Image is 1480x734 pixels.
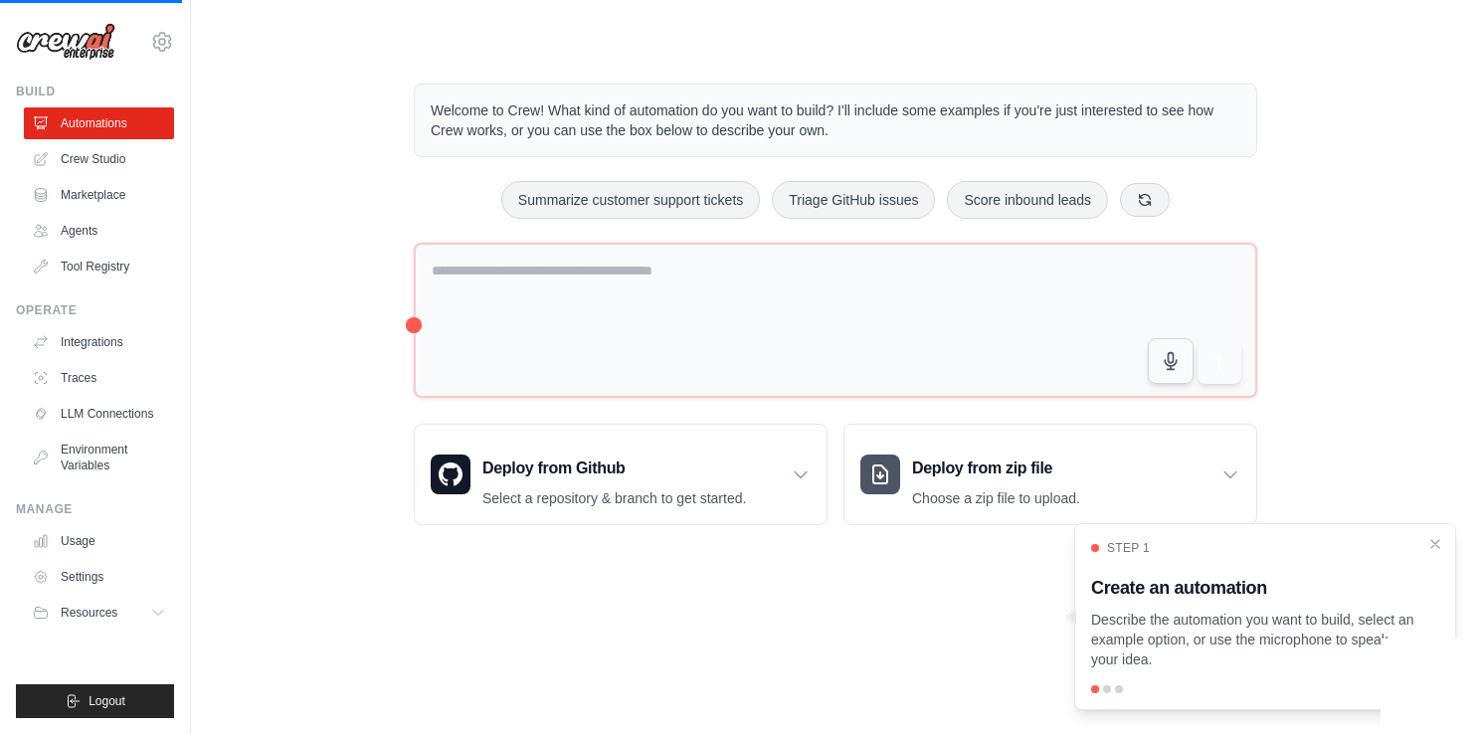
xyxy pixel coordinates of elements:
a: Settings [24,561,174,593]
button: Close walkthrough [1427,536,1443,552]
a: Usage [24,525,174,557]
h3: Deploy from zip file [912,457,1080,480]
div: Operate [16,302,174,318]
a: Automations [24,107,174,139]
div: Manage [16,501,174,517]
a: Agents [24,215,174,247]
p: Welcome to Crew! What kind of automation do you want to build? I'll include some examples if you'... [431,100,1240,140]
p: Choose a zip file to upload. [912,488,1080,508]
div: Build [16,84,174,99]
a: Marketplace [24,179,174,211]
button: Triage GitHub issues [772,181,935,219]
button: Logout [16,684,174,718]
p: Describe the automation you want to build, select an example option, or use the microphone to spe... [1091,610,1415,669]
a: Tool Registry [24,251,174,282]
a: Traces [24,362,174,394]
img: Logo [16,23,115,61]
h3: Deploy from Github [482,457,746,480]
a: Crew Studio [24,143,174,175]
a: Environment Variables [24,434,174,481]
span: Step 1 [1107,540,1150,556]
p: Select a repository & branch to get started. [482,488,746,508]
a: Integrations [24,326,174,358]
button: Score inbound leads [947,181,1108,219]
button: Summarize customer support tickets [501,181,760,219]
a: LLM Connections [24,398,174,430]
span: Resources [61,605,117,621]
button: Resources [24,597,174,629]
span: Logout [89,693,125,709]
iframe: Chat Widget [1381,639,1480,734]
h3: Create an automation [1091,574,1415,602]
